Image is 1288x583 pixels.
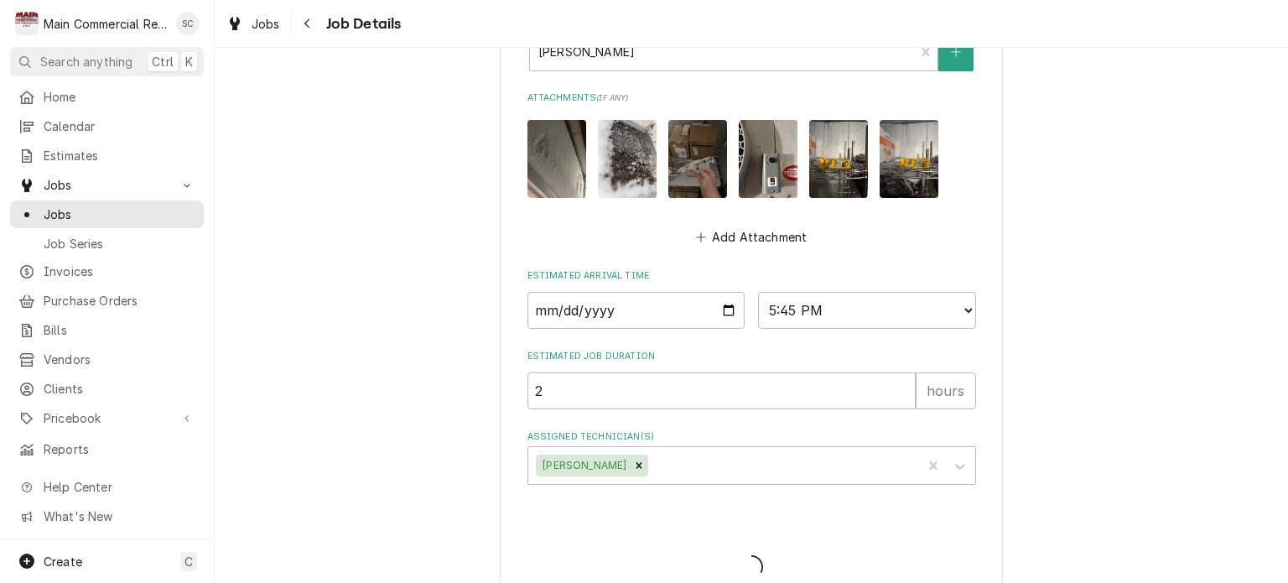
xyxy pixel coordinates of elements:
div: Estimated Arrival Time [527,269,976,329]
label: Assigned Technician(s) [527,430,976,444]
span: Bills [44,321,195,339]
label: Estimated Job Duration [527,350,976,363]
span: Ctrl [152,53,174,70]
span: What's New [44,508,194,525]
a: Go to Jobs [10,171,204,199]
div: Main Commercial Refrigeration Service's Avatar [15,12,39,35]
span: Create [44,554,82,569]
a: Bills [10,316,204,344]
span: Help Center [44,478,194,496]
img: YZgXRjrmRa5MitIGEpxi [880,120,938,198]
span: Reports [44,440,195,458]
button: Create New Contact [938,33,974,71]
span: Invoices [44,263,195,280]
a: Calendar [10,112,204,140]
img: sQYG1CNGTK25htdetLg3 [527,120,586,198]
div: Estimated Job Duration [527,350,976,409]
span: Jobs [252,15,280,33]
div: Assigned Technician(s) [527,430,976,485]
div: Attachments [527,91,976,248]
a: Invoices [10,258,204,285]
span: Calendar [44,117,195,135]
span: Clients [44,380,195,398]
a: Jobs [10,200,204,228]
div: SC [176,12,200,35]
span: Jobs [44,206,195,223]
span: Jobs [44,176,170,194]
a: Estimates [10,142,204,169]
span: Pricebook [44,409,170,427]
img: 0t06QGOYSCIYxgqFo7Su [809,120,868,198]
div: M [15,12,39,35]
a: Home [10,83,204,111]
span: C [184,553,193,570]
label: Estimated Arrival Time [527,269,976,283]
a: Jobs [220,10,287,38]
label: Attachments [527,91,976,105]
span: K [185,53,193,70]
span: ( if any ) [596,93,628,102]
a: Reports [10,435,204,463]
span: Search anything [40,53,132,70]
img: c5wlHIWCQMWoM8gmeaKd [739,120,797,198]
a: Go to Pricebook [10,404,204,432]
span: Vendors [44,351,195,368]
div: hours [916,372,976,409]
div: Remove Caleb Gorton [630,455,648,476]
a: Job Series [10,230,204,258]
a: Go to What's New [10,502,204,530]
span: Estimates [44,147,195,164]
button: Add Attachment [693,225,810,248]
div: Sharon Campbell's Avatar [176,12,200,35]
input: Date [527,292,745,329]
span: Purchase Orders [44,292,195,310]
button: Navigate back [294,10,321,37]
img: yOMbEgCiSNyidrevHDTa [598,120,657,198]
svg: Create New Contact [951,46,961,58]
span: Job Details [321,13,402,35]
select: Time Select [758,292,976,329]
div: [PERSON_NAME] [536,455,630,476]
div: Main Commercial Refrigeration Service [44,15,167,33]
a: Purchase Orders [10,287,204,315]
a: Clients [10,375,204,403]
a: Vendors [10,346,204,373]
button: Search anythingCtrlK [10,47,204,76]
a: Go to Help Center [10,473,204,501]
span: Home [44,88,195,106]
span: Job Series [44,235,195,252]
img: 8gxjG96AS3y7QIEzFQ1z [668,120,727,198]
